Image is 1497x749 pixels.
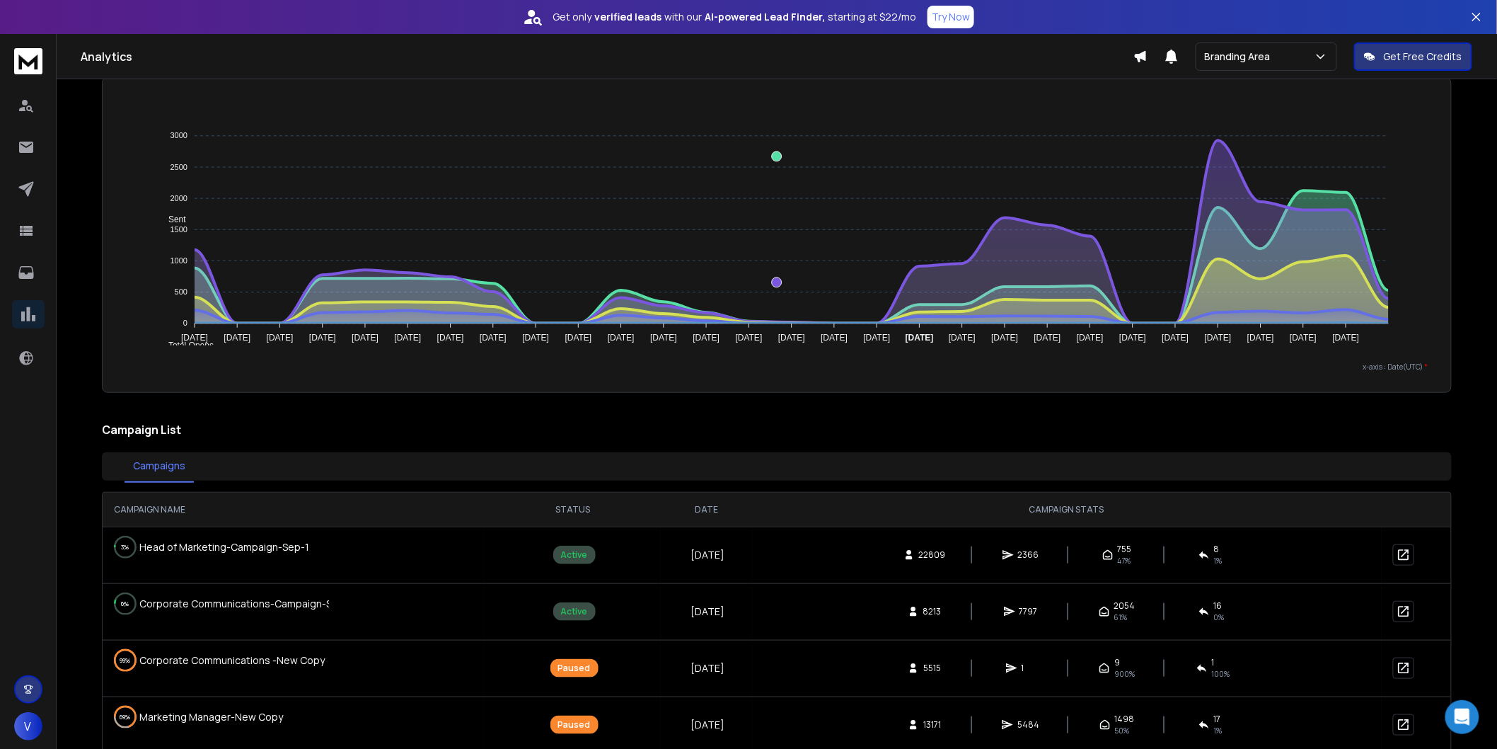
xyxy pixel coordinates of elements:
span: 22809 [919,549,946,561]
p: x-axis : Date(UTC) [125,362,1428,372]
span: 100 % [1212,668,1230,680]
span: 2054 [1114,600,1135,612]
tspan: [DATE] [1034,333,1061,343]
img: logo [14,48,42,74]
tspan: [DATE] [224,333,250,343]
tspan: [DATE] [267,333,294,343]
tspan: 500 [175,288,187,297]
tspan: [DATE] [608,333,635,343]
span: 0 % [1214,612,1225,623]
strong: AI-powered Lead Finder, [705,10,825,24]
span: 16 [1214,600,1223,612]
span: 900 % [1114,668,1135,680]
button: Campaigns [125,450,194,483]
span: 1498 [1115,714,1135,725]
tspan: 1500 [170,225,187,234]
span: 1 [1022,663,1036,674]
tspan: [DATE] [437,333,464,343]
span: 9 [1114,657,1120,668]
p: 99 % [120,653,131,668]
tspan: [DATE] [693,333,720,343]
span: 17 [1214,714,1221,725]
tspan: [DATE] [181,333,208,343]
span: 2366 [1018,549,1039,561]
tspan: 1000 [170,256,187,265]
div: Active [553,602,596,621]
button: V [14,712,42,741]
p: Get only with our starting at $22/mo [553,10,916,24]
div: Active [553,546,596,564]
td: Marketing Manager-New Copy [103,697,329,737]
div: Paused [550,716,599,734]
p: 6 % [122,597,129,611]
button: Get Free Credits [1354,42,1472,71]
p: 3 % [122,540,129,554]
span: 1 % [1214,555,1223,566]
tspan: [DATE] [1290,333,1317,343]
tspan: [DATE] [906,333,934,343]
span: 7797 [1019,606,1038,617]
h1: Analytics [81,48,1133,65]
span: 8213 [923,606,942,617]
tspan: 3000 [170,132,187,140]
td: [DATE] [661,640,751,697]
p: Try Now [932,10,970,24]
tspan: [DATE] [1162,333,1189,343]
tspan: [DATE] [480,333,507,343]
tspan: [DATE] [395,333,422,343]
span: 5515 [923,663,941,674]
span: 13171 [923,719,941,731]
span: Sent [158,215,186,224]
tspan: [DATE] [864,333,891,343]
td: [DATE] [661,527,751,583]
th: STATUS [485,493,661,527]
div: Open Intercom Messenger [1445,700,1479,734]
td: Corporate Communications -New Copy [103,641,329,680]
button: Try Now [927,6,974,28]
div: Paused [550,659,599,677]
tspan: [DATE] [992,333,1019,343]
th: DATE [661,493,751,527]
strong: verified leads [594,10,661,24]
tspan: 2500 [170,163,187,171]
span: 1 % [1214,725,1223,736]
tspan: [DATE] [1077,333,1104,343]
tspan: [DATE] [1333,333,1360,343]
tspan: [DATE] [736,333,763,343]
tspan: [DATE] [1247,333,1274,343]
tspan: [DATE] [1119,333,1146,343]
tspan: [DATE] [1205,333,1232,343]
th: CAMPAIGN NAME [103,493,485,527]
span: 61 % [1114,612,1128,623]
tspan: [DATE] [522,333,549,343]
p: 69 % [120,710,131,724]
tspan: [DATE] [821,333,848,343]
p: Get Free Credits [1384,50,1462,64]
tspan: [DATE] [778,333,805,343]
span: 47 % [1118,555,1131,566]
tspan: [DATE] [309,333,336,343]
span: 8 [1214,544,1220,555]
p: Branding Area [1205,50,1276,64]
span: 755 [1118,544,1132,555]
tspan: [DATE] [949,333,976,343]
span: 50 % [1115,725,1130,736]
h2: Campaign List [102,421,1452,438]
td: Corporate Communications-Campaign-Sep-1 [103,584,329,624]
tspan: [DATE] [352,333,378,343]
span: 1 [1212,657,1215,668]
tspan: 0 [183,319,187,328]
td: [DATE] [661,583,751,640]
th: CAMPAIGN STATS [752,493,1382,527]
td: Head of Marketing-Campaign-Sep-1 [103,527,329,567]
span: 5484 [1017,719,1039,731]
tspan: [DATE] [565,333,592,343]
tspan: [DATE] [650,333,677,343]
span: Total Opens [158,341,214,350]
tspan: 2000 [170,194,187,202]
